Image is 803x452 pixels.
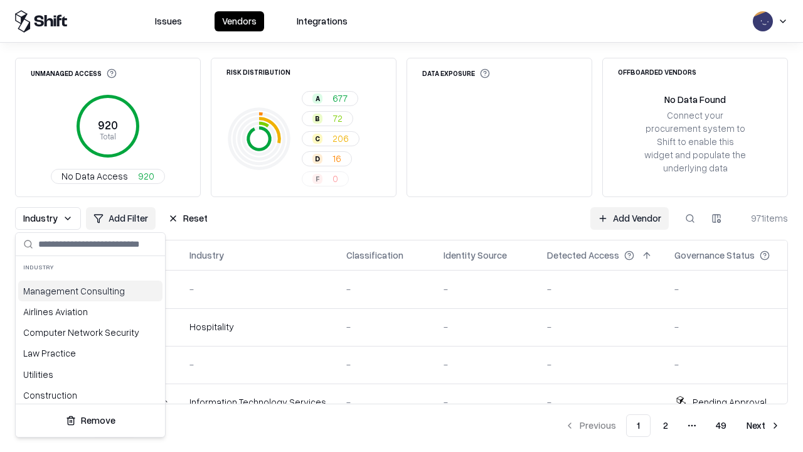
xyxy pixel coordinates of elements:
[21,409,160,432] button: Remove
[18,322,162,343] div: Computer Network Security
[18,385,162,406] div: Construction
[16,278,165,404] div: Suggestions
[18,301,162,322] div: Airlines Aviation
[16,256,165,278] div: Industry
[18,343,162,363] div: Law Practice
[18,364,162,385] div: Utilities
[18,281,162,301] div: Management Consulting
